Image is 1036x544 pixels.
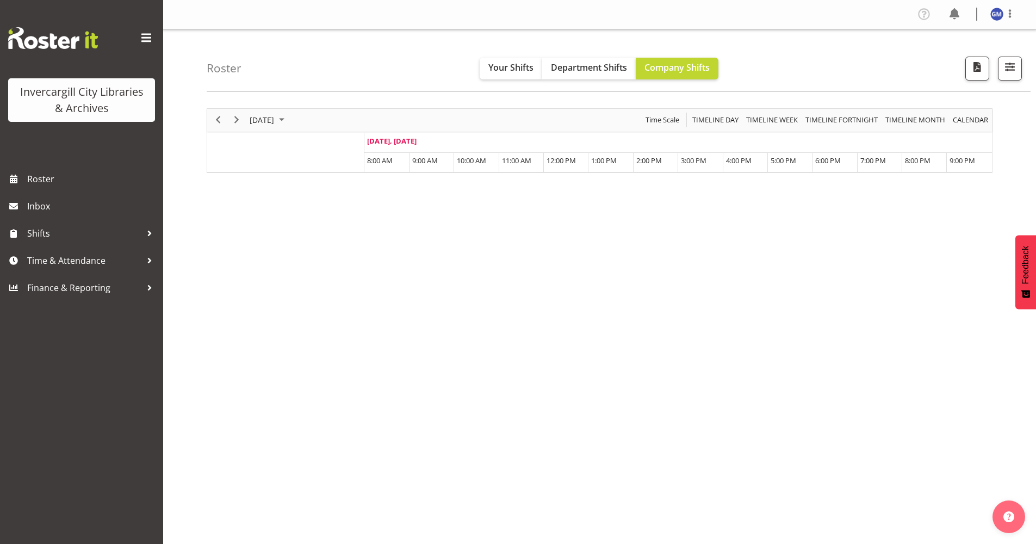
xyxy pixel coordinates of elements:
button: Month [951,113,990,127]
span: 3:00 PM [681,156,706,165]
span: Department Shifts [551,61,627,73]
span: 8:00 PM [905,156,930,165]
span: Feedback [1021,246,1031,284]
span: Shifts [27,225,141,242]
div: Timeline Day of September 25, 2025 [207,108,992,173]
div: September 25, 2025 [246,109,291,132]
button: September 2025 [248,113,289,127]
span: 2:00 PM [636,156,662,165]
button: Timeline Day [691,113,741,127]
span: Finance & Reporting [27,280,141,296]
button: Timeline Month [884,113,947,127]
button: Your Shifts [480,58,542,79]
span: [DATE] [249,113,275,127]
img: help-xxl-2.png [1003,511,1014,522]
span: 9:00 AM [412,156,438,165]
img: Rosterit website logo [8,27,98,49]
span: 1:00 PM [591,156,617,165]
div: next period [227,109,246,132]
button: Department Shifts [542,58,636,79]
span: calendar [952,113,989,127]
span: 10:00 AM [457,156,486,165]
button: Time Scale [644,113,681,127]
span: [DATE], [DATE] [367,136,417,146]
span: Timeline Day [691,113,740,127]
span: Company Shifts [644,61,710,73]
div: Invercargill City Libraries & Archives [19,84,144,116]
button: Filter Shifts [998,57,1022,81]
button: Company Shifts [636,58,718,79]
div: previous period [209,109,227,132]
span: 7:00 PM [860,156,886,165]
span: 4:00 PM [726,156,752,165]
button: Download a PDF of the roster for the current day [965,57,989,81]
span: Your Shifts [488,61,533,73]
h4: Roster [207,62,241,75]
span: 12:00 PM [547,156,576,165]
img: gabriel-mckay-smith11662.jpg [990,8,1003,21]
span: 6:00 PM [815,156,841,165]
span: Inbox [27,198,158,214]
span: 9:00 PM [950,156,975,165]
span: Roster [27,171,158,187]
button: Next [229,113,244,127]
button: Timeline Week [745,113,800,127]
span: 8:00 AM [367,156,393,165]
button: Fortnight [804,113,880,127]
span: 11:00 AM [502,156,531,165]
button: Feedback - Show survey [1015,235,1036,309]
span: Timeline Month [884,113,946,127]
span: Time & Attendance [27,252,141,269]
span: Timeline Fortnight [804,113,879,127]
span: Timeline Week [745,113,799,127]
span: Time Scale [644,113,680,127]
span: 5:00 PM [771,156,796,165]
button: Previous [211,113,226,127]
